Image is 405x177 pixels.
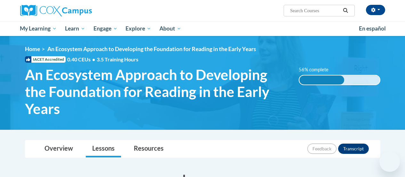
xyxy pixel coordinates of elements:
a: Engage [89,21,122,36]
span: Engage [93,25,117,32]
button: Search [341,7,350,14]
span: 0.40 CEUs [67,56,97,63]
iframe: Button to launch messaging window [379,151,400,172]
span: An Ecosystem Approach to Developing the Foundation for Reading in the Early Years [47,46,256,52]
img: Cox Campus [20,5,92,16]
a: Resources [127,140,170,157]
span: En español [359,25,386,32]
span: About [159,25,181,32]
span: An Ecosystem Approach to Developing the Foundation for Reading in the Early Years [25,66,289,117]
button: Feedback [307,144,336,154]
label: 56% complete [299,66,336,73]
span: My Learning [20,25,57,32]
a: Lessons [86,140,121,157]
input: Search Courses [289,7,341,14]
a: About [155,21,185,36]
a: Overview [38,140,79,157]
a: Cox Campus [20,5,135,16]
span: Learn [65,25,85,32]
button: Transcript [338,144,369,154]
span: • [92,56,95,62]
a: En español [355,22,390,35]
a: Learn [61,21,89,36]
span: IACET Accredited [25,56,66,63]
a: My Learning [16,21,61,36]
button: Account Settings [366,5,385,15]
div: 56% complete [299,75,344,84]
a: Home [25,46,40,52]
span: 3.5 Training Hours [97,56,138,62]
a: Explore [121,21,155,36]
span: Explore [126,25,151,32]
div: Main menu [15,21,390,36]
